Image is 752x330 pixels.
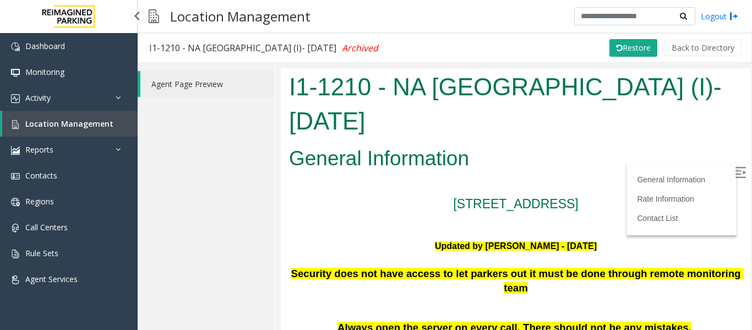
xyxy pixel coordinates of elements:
[701,10,738,22] a: Logout
[11,94,20,103] img: 'icon'
[454,99,465,110] img: Open/Close Sidebar Menu
[664,40,742,56] button: Back to Directory
[8,2,462,69] h1: I1-1210 - NA [GEOGRAPHIC_DATA] (I)- [DATE]
[25,144,53,155] span: Reports
[25,118,113,129] span: Location Management
[25,41,65,51] span: Dashboard
[11,68,20,77] img: 'icon'
[11,275,20,284] img: 'icon'
[356,107,424,116] a: General Information
[25,93,51,103] span: Activity
[25,248,58,258] span: Rule Sets
[11,146,20,155] img: 'icon'
[25,196,54,207] span: Regions
[11,120,20,129] img: 'icon'
[408,253,411,265] span: .
[729,10,738,22] img: logout
[609,39,657,57] button: Restore
[25,67,64,77] span: Monitoring
[140,71,275,97] a: Agent Page Preview
[172,128,298,143] a: [STREET_ADDRESS]
[11,198,20,207] img: 'icon'
[8,76,462,105] h2: General Information
[25,170,57,181] span: Contacts
[25,274,78,284] span: Agent Services
[356,126,413,135] a: Rate Information
[25,222,68,232] span: Call Centers
[11,224,20,232] img: 'icon'
[165,3,316,30] h3: Location Management
[10,199,463,225] span: Security does not have access to let parkers out it must be done through remote monitoring team
[342,42,378,54] span: Archived
[11,172,20,181] img: 'icon'
[149,41,378,55] div: I1-1210 - NA [GEOGRAPHIC_DATA] (I)- [DATE]
[149,3,159,30] img: pageIcon
[11,42,20,51] img: 'icon'
[11,250,20,258] img: 'icon'
[356,145,397,154] a: Contact List
[154,173,316,182] span: Updated by [PERSON_NAME] - [DATE]
[57,253,408,265] span: Always open the server on every call. There should not be any mistakes
[2,111,138,137] a: Location Management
